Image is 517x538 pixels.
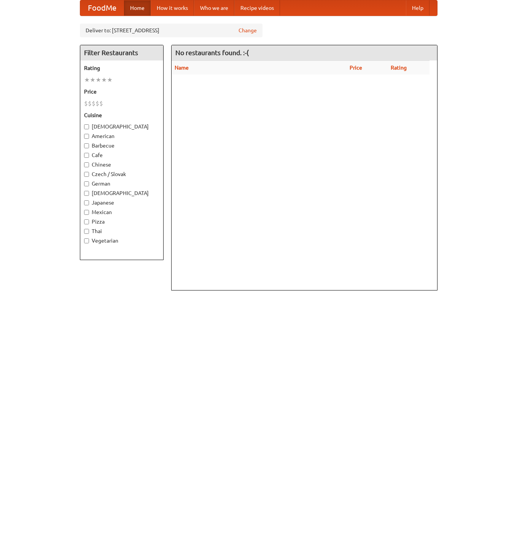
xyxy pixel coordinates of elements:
[84,124,89,129] input: [DEMOGRAPHIC_DATA]
[84,170,159,178] label: Czech / Slovak
[84,218,159,225] label: Pizza
[84,111,159,119] h5: Cuisine
[84,191,89,196] input: [DEMOGRAPHIC_DATA]
[84,151,159,159] label: Cafe
[92,99,95,108] li: $
[84,199,159,206] label: Japanese
[84,88,159,95] h5: Price
[350,65,362,71] a: Price
[95,99,99,108] li: $
[84,172,89,177] input: Czech / Slovak
[84,134,89,139] input: American
[84,208,159,216] label: Mexican
[406,0,430,16] a: Help
[84,189,159,197] label: [DEMOGRAPHIC_DATA]
[84,227,159,235] label: Thai
[84,162,89,167] input: Chinese
[84,64,159,72] h5: Rating
[80,24,262,37] div: Deliver to: [STREET_ADDRESS]
[107,76,113,84] li: ★
[84,142,159,149] label: Barbecue
[84,180,159,187] label: German
[84,210,89,215] input: Mexican
[84,123,159,130] label: [DEMOGRAPHIC_DATA]
[194,0,234,16] a: Who we are
[84,219,89,224] input: Pizza
[84,153,89,158] input: Cafe
[84,99,88,108] li: $
[99,99,103,108] li: $
[84,229,89,234] input: Thai
[151,0,194,16] a: How it works
[95,76,101,84] li: ★
[391,65,407,71] a: Rating
[84,161,159,168] label: Chinese
[80,45,163,60] h4: Filter Restaurants
[84,237,159,244] label: Vegetarian
[124,0,151,16] a: Home
[80,0,124,16] a: FoodMe
[84,76,90,84] li: ★
[90,76,95,84] li: ★
[88,99,92,108] li: $
[234,0,280,16] a: Recipe videos
[84,132,159,140] label: American
[84,181,89,186] input: German
[84,143,89,148] input: Barbecue
[239,27,257,34] a: Change
[101,76,107,84] li: ★
[175,49,249,56] ng-pluralize: No restaurants found. :-(
[84,200,89,205] input: Japanese
[84,238,89,243] input: Vegetarian
[175,65,189,71] a: Name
